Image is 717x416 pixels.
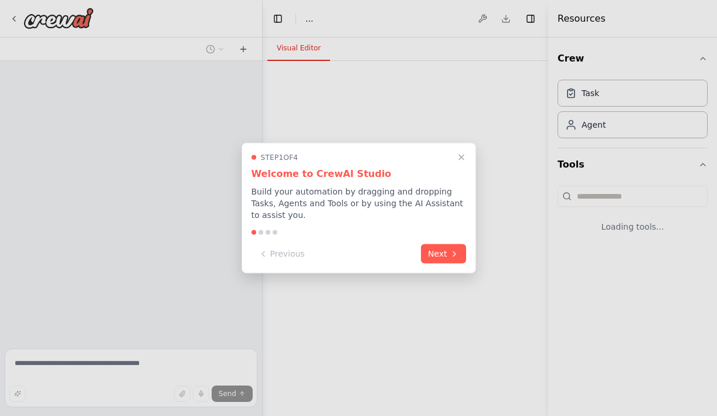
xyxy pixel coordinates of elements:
[252,244,312,264] button: Previous
[261,153,298,162] span: Step 1 of 4
[252,186,466,221] p: Build your automation by dragging and dropping Tasks, Agents and Tools or by using the AI Assista...
[252,167,466,181] h3: Welcome to CrewAI Studio
[454,151,468,165] button: Close walkthrough
[270,11,286,27] button: Hide left sidebar
[421,244,466,264] button: Next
